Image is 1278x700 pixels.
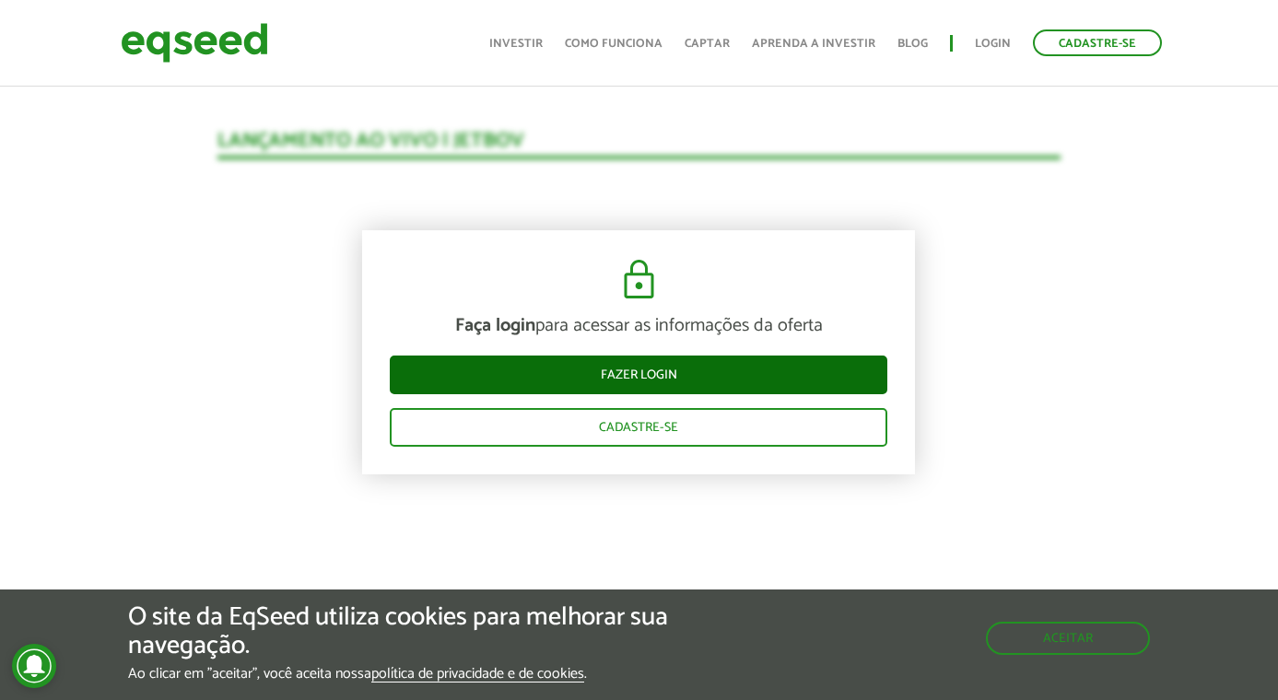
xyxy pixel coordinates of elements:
a: Fazer login [390,356,887,394]
a: Aprenda a investir [752,38,875,50]
a: Como funciona [565,38,662,50]
a: Cadastre-se [1033,29,1162,56]
a: Blog [897,38,928,50]
strong: Faça login [455,310,535,341]
img: cadeado.svg [616,258,662,302]
p: Ao clicar em "aceitar", você aceita nossa . [128,665,742,682]
a: Investir [489,38,543,50]
a: Cadastre-se [390,408,887,447]
button: Aceitar [986,622,1150,655]
a: Captar [685,38,730,50]
a: política de privacidade e de cookies [371,667,584,682]
p: para acessar as informações da oferta [390,315,887,337]
img: EqSeed [121,18,268,67]
h5: O site da EqSeed utiliza cookies para melhorar sua navegação. [128,603,742,660]
a: Login [975,38,1011,50]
